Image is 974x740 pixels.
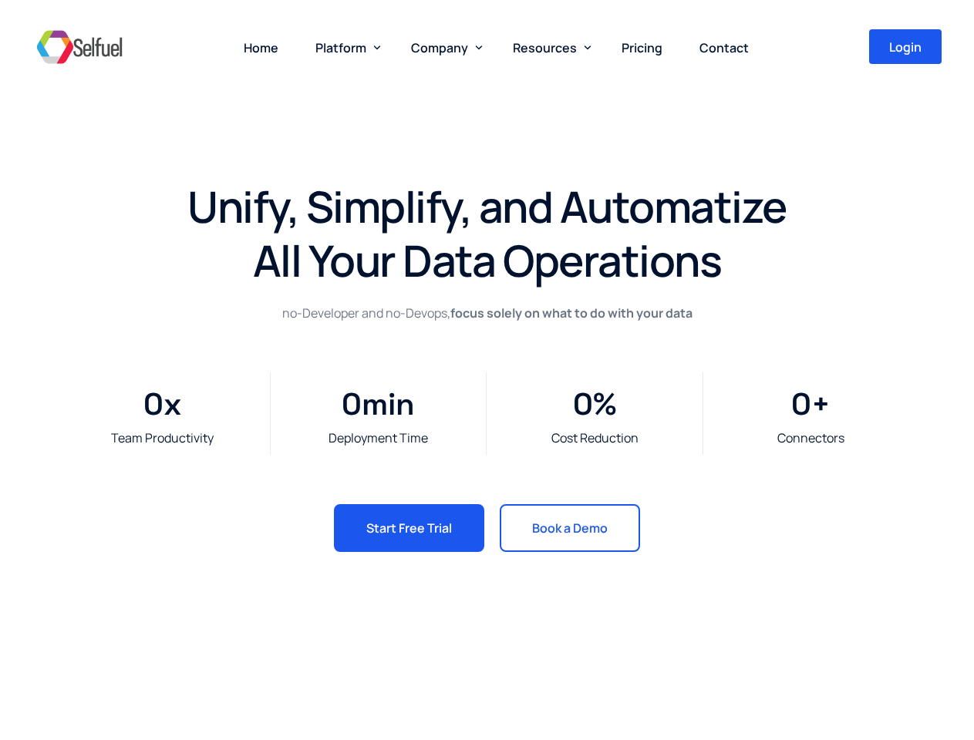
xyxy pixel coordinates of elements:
[869,29,942,64] a: Login
[513,39,577,56] span: Resources
[25,234,950,288] h1: All Your Data Operations​
[411,39,468,56] span: Company
[573,380,593,429] span: 0
[450,304,693,321] strong: focus solely on what to do with your data
[362,380,478,429] span: min
[342,380,362,429] span: 0
[163,380,263,429] span: x
[500,504,640,552] a: Book a Demo
[143,380,163,429] span: 0
[494,429,694,447] div: Cost Reduction
[32,24,126,70] img: Selfuel - Democratizing Innovation
[811,380,912,429] span: +
[711,429,912,447] div: Connectors
[25,180,950,234] h1: Unify, Simplify, and Automatize
[62,429,262,447] div: Team Productivity
[791,380,811,429] span: 0
[278,429,478,447] div: Deployment Time
[889,41,922,53] span: Login
[366,522,452,534] span: Start Free Trial
[334,504,484,552] a: Start Free Trial
[593,380,695,429] span: %
[699,39,749,56] span: Contact
[244,39,278,56] span: Home
[275,303,699,323] p: no-Developer and no-Devops,
[622,39,662,56] span: Pricing
[532,522,608,534] span: Book a Demo
[315,39,366,56] span: Platform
